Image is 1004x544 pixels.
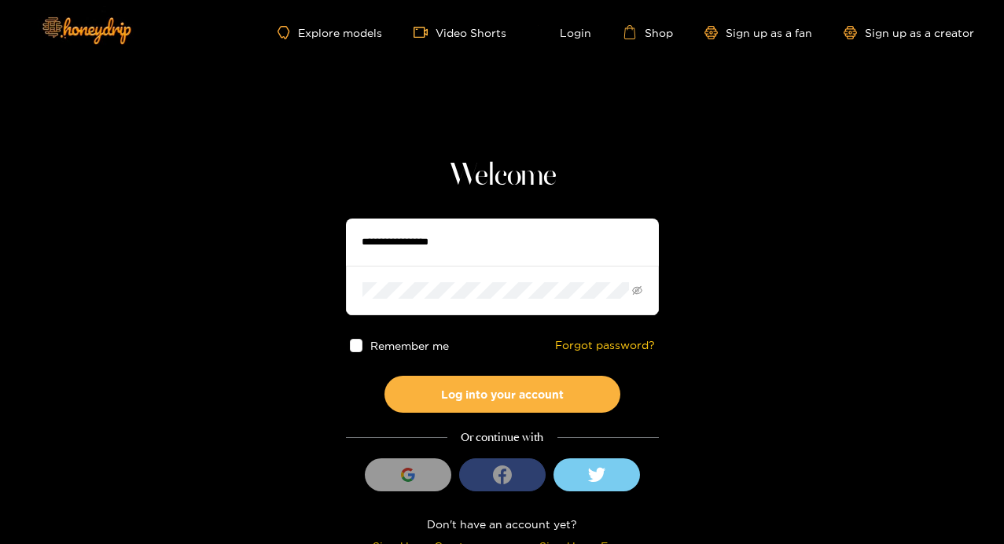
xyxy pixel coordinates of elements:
h1: Welcome [346,157,659,195]
span: eye-invisible [632,285,642,296]
a: Sign up as a fan [704,26,812,39]
div: Don't have an account yet? [346,515,659,533]
button: Log into your account [384,376,620,413]
div: Or continue with [346,428,659,447]
a: Explore models [278,26,381,39]
span: Remember me [370,340,449,351]
span: video-camera [414,25,436,39]
a: Login [538,25,591,39]
a: Video Shorts [414,25,506,39]
a: Sign up as a creator [844,26,974,39]
a: Shop [623,25,673,39]
a: Forgot password? [555,339,655,352]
